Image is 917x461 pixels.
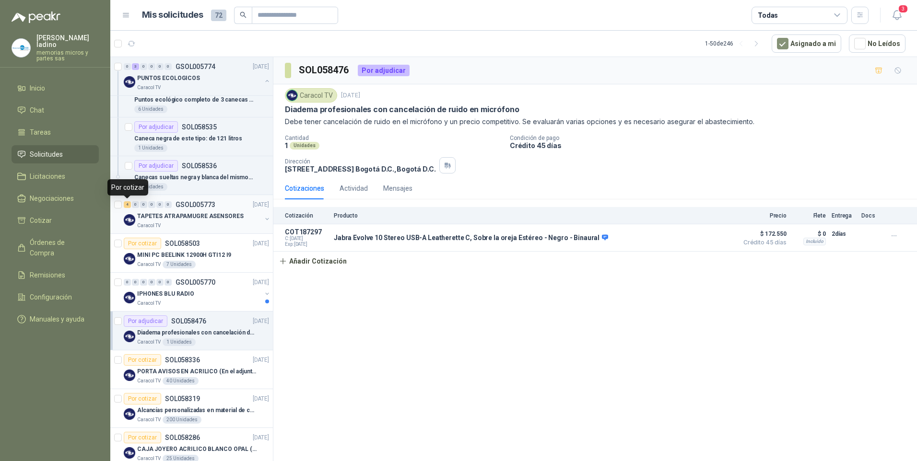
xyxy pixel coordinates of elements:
[124,277,271,307] a: 0 0 0 0 0 0 GSOL005770[DATE] Company LogoIPHONES BLU RADIOCaracol TV
[132,279,139,286] div: 0
[253,62,269,71] p: [DATE]
[285,158,435,165] p: Dirección
[137,328,257,337] p: Diadema profesionales con cancelación de ruido en micrófono
[30,237,90,258] span: Órdenes de Compra
[137,367,257,376] p: PORTA AVISOS EN ACRILICO (En el adjunto mas informacion)
[12,39,30,57] img: Company Logo
[240,12,247,18] span: search
[110,234,273,273] a: Por cotizarSOL058503[DATE] Company LogoMINI PC BEELINK 12900H GTI12 I9Caracol TV7 Unidades
[36,35,99,48] p: [PERSON_NAME] ladino
[163,261,196,268] div: 7 Unidades
[124,354,161,366] div: Por cotizar
[285,228,328,236] p: COT187297
[30,127,51,138] span: Tareas
[287,90,297,101] img: Company Logo
[110,117,273,156] a: Por adjudicarSOL058535Caneca negra de este tipo: de 121 litros1 Unidades
[898,4,908,13] span: 3
[12,123,99,141] a: Tareas
[285,116,905,127] p: Debe tener cancelación de ruido en el micrófono y un precio competitivo. Se evaluarán varias opci...
[176,201,215,208] p: GSOL005773
[137,406,257,415] p: Alcancías personalizadas en material de cerámica (VER ADJUNTO)
[182,162,217,169] p: SOL058536
[165,279,172,286] div: 0
[137,74,200,83] p: PUNTOS ECOLOGICOS
[137,251,231,260] p: MINI PC BEELINK 12900H GTI12 I9
[134,105,167,113] div: 6 Unidades
[888,7,905,24] button: 3
[165,434,200,441] p: SOL058286
[124,238,161,249] div: Por cotizar
[253,239,269,248] p: [DATE]
[772,35,841,53] button: Asignado a mi
[849,35,905,53] button: No Leídos
[12,101,99,119] a: Chat
[253,394,269,403] p: [DATE]
[285,212,328,219] p: Cotización
[12,233,99,262] a: Órdenes de Compra
[253,278,269,287] p: [DATE]
[134,121,178,133] div: Por adjudicar
[124,279,131,286] div: 0
[124,408,135,420] img: Company Logo
[165,357,200,363] p: SOL058336
[137,212,244,221] p: TAPETES ATRAPAMUGRE ASENSORES
[30,193,74,204] span: Negociaciones
[124,432,161,443] div: Por cotizar
[148,201,155,208] div: 0
[739,228,787,240] span: $ 172.550
[510,141,913,150] p: Crédito 45 días
[165,240,200,247] p: SOL058503
[739,240,787,245] span: Crédito 45 días
[137,261,161,268] p: Caracol TV
[134,134,242,143] p: Caneca negra de este tipo: de 121 litros
[358,65,410,76] div: Por adjudicar
[211,10,226,21] span: 72
[140,279,147,286] div: 0
[140,201,147,208] div: 0
[137,84,161,92] p: Caracol TV
[30,270,65,280] span: Remisiones
[142,8,203,22] h1: Mis solicitudes
[110,79,273,117] a: Por adjudicarSOL058534Puntos ecológico completo de 3 canecas de 50-60 litros en este tipo: ( con ...
[124,253,135,265] img: Company Logo
[285,236,328,242] span: C: [DATE]
[12,288,99,306] a: Configuración
[12,189,99,207] a: Negociaciones
[792,212,826,219] p: Flete
[176,279,215,286] p: GSOL005770
[163,377,199,385] div: 40 Unidades
[510,135,913,141] p: Condición de pago
[12,167,99,185] a: Licitaciones
[163,338,196,346] div: 1 Unidades
[137,300,161,307] p: Caracol TV
[176,63,215,70] p: GSOL005774
[803,238,826,245] div: Incluido
[165,395,200,402] p: SOL058319
[12,266,99,284] a: Remisiones
[341,91,360,100] p: [DATE]
[30,215,52,226] span: Cotizar
[124,447,135,459] img: Company Logo
[134,183,167,191] div: 2 Unidades
[285,88,337,103] div: Caracol TV
[124,201,131,208] div: 4
[137,289,194,299] p: IPHONES BLU RADIO
[156,201,164,208] div: 0
[110,350,273,389] a: Por cotizarSOL058336[DATE] Company LogoPORTA AVISOS EN ACRILICO (En el adjunto mas informacion)Ca...
[165,63,172,70] div: 0
[36,50,99,61] p: memorias micros y partes sas
[285,141,288,150] p: 1
[285,135,502,141] p: Cantidad
[148,279,155,286] div: 0
[285,183,324,194] div: Cotizaciones
[137,445,257,454] p: CAJA JOYERO ACRILICO BLANCO OPAL (En el adjunto mas detalle)
[124,315,167,327] div: Por adjudicar
[124,393,161,404] div: Por cotizar
[124,369,135,381] img: Company Logo
[705,36,764,51] div: 1 - 50 de 246
[285,165,435,173] p: [STREET_ADDRESS] Bogotá D.C. , Bogotá D.C.
[758,10,778,21] div: Todas
[110,311,273,350] a: Por adjudicarSOL058476[DATE] Company LogoDiadema profesionales con cancelación de ruido en micróf...
[124,292,135,303] img: Company Logo
[30,314,84,324] span: Manuales y ayuda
